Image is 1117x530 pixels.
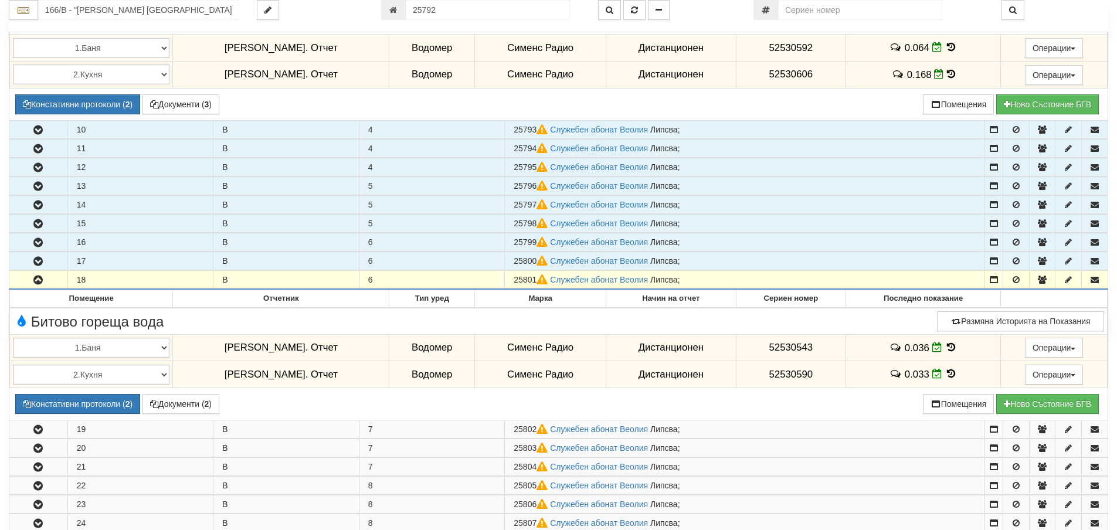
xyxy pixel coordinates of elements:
span: Липсва [650,125,678,134]
button: Констативни протоколи (2) [15,394,140,414]
span: 7 [368,462,373,471]
td: В [213,195,359,213]
td: ; [505,214,985,232]
a: Служебен абонат Веолия [550,275,648,284]
th: Последно показание [846,290,1001,307]
td: ; [505,120,985,138]
td: ; [505,270,985,289]
span: Партида № [514,275,550,284]
span: История на забележките [891,69,906,80]
td: Сименс Радио [474,334,606,361]
td: 16 [67,233,213,251]
td: ; [505,439,985,457]
td: Сименс Радио [474,61,606,88]
th: Отчетник [173,290,389,307]
b: 2 [125,100,130,109]
i: Редакция Отчет към 31/08/2025 [932,342,942,352]
span: Партида № [514,237,550,247]
span: 8 [368,518,373,528]
td: ; [505,420,985,439]
span: 8 [368,500,373,509]
span: 52530606 [769,69,813,80]
a: Служебен абонат Веолия [550,181,648,191]
td: 10 [67,120,213,138]
span: Липсва [650,424,678,434]
span: 7 [368,424,373,434]
span: 7 [368,443,373,453]
td: Водомер [389,61,474,88]
span: 6 [368,275,373,284]
td: ; [505,477,985,495]
a: Служебен абонат Веолия [550,200,648,209]
td: 23 [67,495,213,514]
span: Партида № [514,424,550,434]
i: Редакция Отчет към 31/08/2025 [932,42,942,52]
button: Операции [1025,65,1084,85]
td: Сименс Радио [474,35,606,62]
td: В [213,158,359,176]
td: Сименс Радио [474,361,606,388]
td: В [213,439,359,457]
span: История на забележките [889,368,905,379]
button: Новo Състояние БГВ [996,394,1099,414]
span: История на показанията [947,69,955,80]
span: Партида № [514,462,550,471]
span: История на забележките [889,342,905,353]
span: Липсва [650,256,678,266]
td: В [213,270,359,289]
td: В [213,233,359,251]
th: Марка [474,290,606,307]
span: Партида № [514,219,550,228]
span: 52530543 [769,342,813,353]
td: ; [505,495,985,514]
a: Служебен абонат Веолия [550,125,648,134]
td: В [213,420,359,439]
span: 0.168 [907,69,932,80]
button: Операции [1025,365,1084,385]
td: 17 [67,252,213,270]
span: Партида № [514,481,550,490]
th: Сериен номер [736,290,846,307]
button: Помещения [923,94,994,114]
button: Документи (2) [142,394,219,414]
td: В [213,252,359,270]
button: Операции [1025,338,1084,358]
td: Дистанционен [606,361,736,388]
span: [PERSON_NAME]. Отчет [225,369,338,380]
span: 4 [368,162,373,172]
a: Служебен абонат Веолия [550,500,648,509]
th: Помещение [10,290,173,307]
a: Служебен абонат Веолия [550,462,648,471]
span: Липсва [650,237,678,247]
span: Липсва [650,275,678,284]
td: 15 [67,214,213,232]
a: Служебен абонат Веолия [550,518,648,528]
span: 5 [368,200,373,209]
button: Операции [1025,38,1084,58]
span: Партида № [514,200,550,209]
span: 6 [368,256,373,266]
i: Редакция Отчет към 31/08/2025 [934,69,944,79]
td: В [213,477,359,495]
td: ; [505,252,985,270]
span: Липсва [650,481,678,490]
td: ; [505,233,985,251]
a: Служебен абонат Веолия [550,144,648,153]
td: Водомер [389,35,474,62]
span: Партида № [514,443,550,453]
td: В [213,458,359,476]
span: 0.064 [905,42,929,53]
span: Липсва [650,462,678,471]
a: Служебен абонат Веолия [550,481,648,490]
button: Размяна Историята на Показания [937,311,1104,331]
td: ; [505,195,985,213]
span: 4 [368,125,373,134]
td: 18 [67,270,213,289]
td: 19 [67,420,213,439]
span: Липсва [650,162,678,172]
button: Документи (3) [142,94,219,114]
span: Липсва [650,181,678,191]
span: Липсва [650,200,678,209]
a: Служебен абонат Веолия [550,443,648,453]
span: Партида № [514,181,550,191]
